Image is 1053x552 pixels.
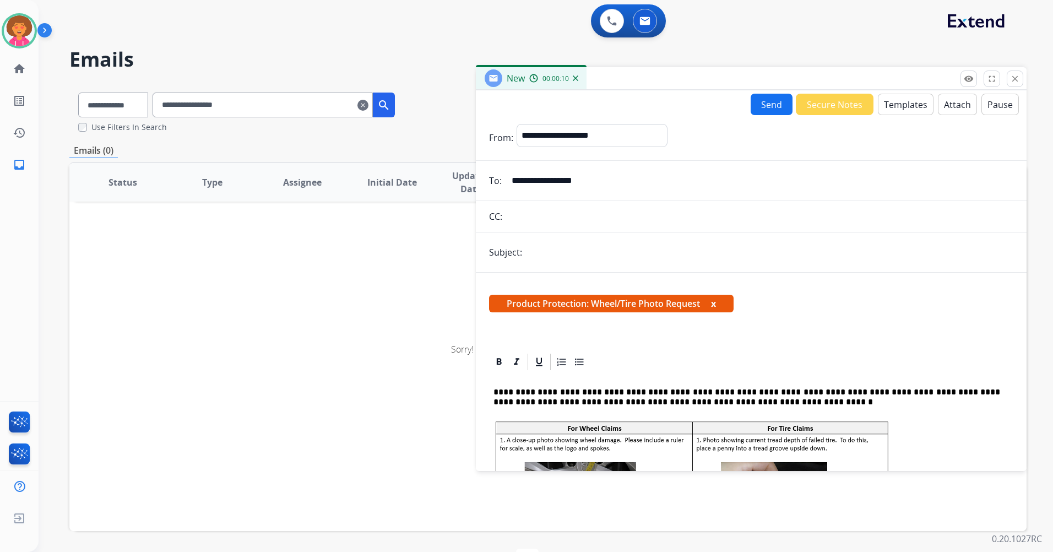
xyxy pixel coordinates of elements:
[489,210,502,223] p: CC:
[108,176,137,189] span: Status
[751,94,793,115] button: Send
[446,169,496,196] span: Updated Date
[4,15,35,46] img: avatar
[711,297,716,310] button: x
[981,94,1019,115] button: Pause
[202,176,222,189] span: Type
[69,48,1027,71] h2: Emails
[357,99,368,112] mat-icon: clear
[489,246,522,259] p: Subject:
[13,126,26,139] mat-icon: history
[13,158,26,171] mat-icon: inbox
[489,174,502,187] p: To:
[507,72,525,84] span: New
[283,176,322,189] span: Assignee
[489,131,513,144] p: From:
[491,354,507,370] div: Bold
[553,354,570,370] div: Ordered List
[1010,74,1020,84] mat-icon: close
[992,532,1042,545] p: 0.20.1027RC
[796,94,873,115] button: Secure Notes
[878,94,933,115] button: Templates
[489,295,734,312] span: Product Protection: Wheel/Tire Photo Request
[508,354,525,370] div: Italic
[13,94,26,107] mat-icon: list_alt
[542,74,569,83] span: 00:00:10
[13,62,26,75] mat-icon: home
[367,176,417,189] span: Initial Date
[964,74,974,84] mat-icon: remove_red_eye
[377,99,390,112] mat-icon: search
[531,354,547,370] div: Underline
[938,94,977,115] button: Attach
[91,122,167,133] label: Use Filters In Search
[987,74,997,84] mat-icon: fullscreen
[451,343,637,355] span: Sorry! There are no emails to display for current
[571,354,588,370] div: Bullet List
[69,144,118,158] p: Emails (0)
